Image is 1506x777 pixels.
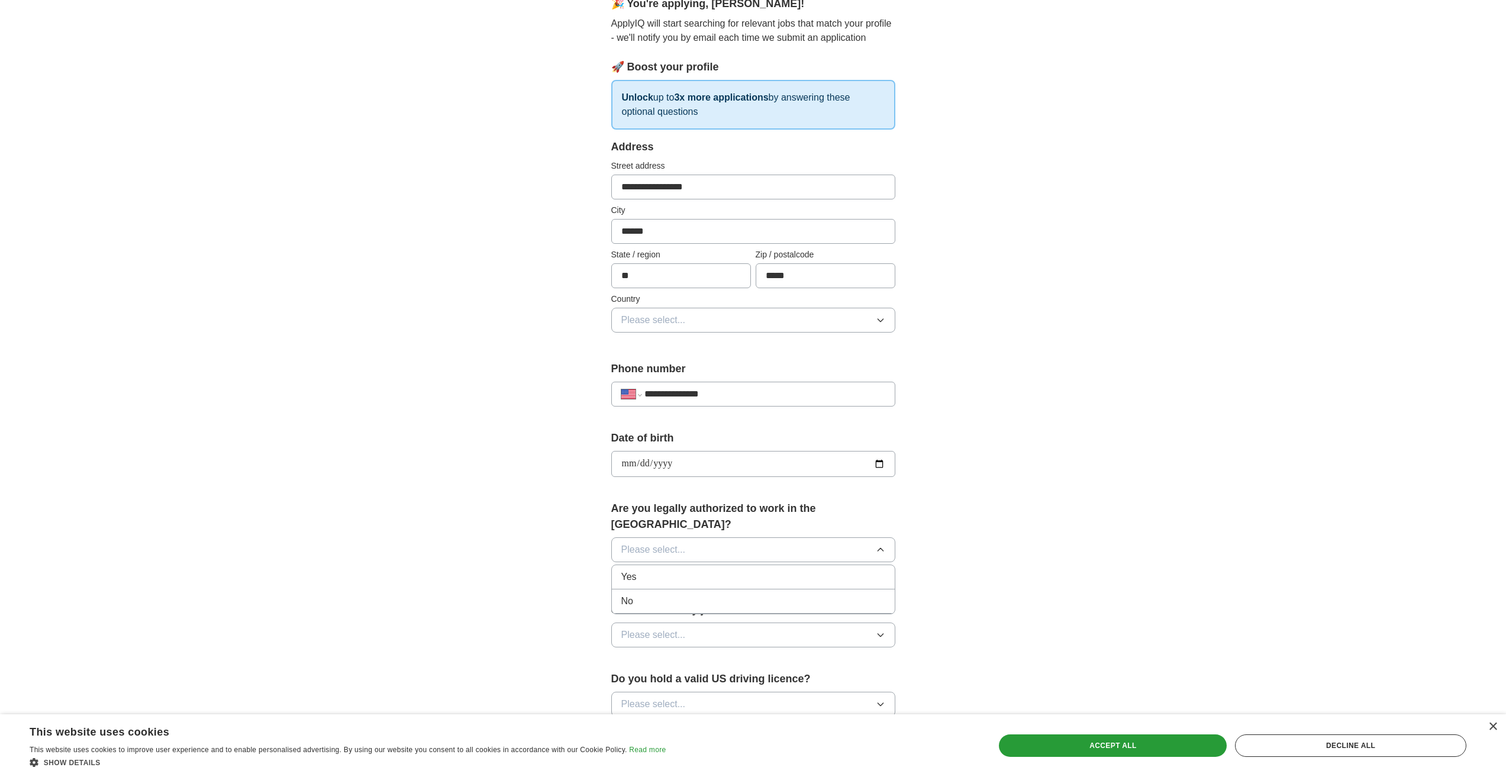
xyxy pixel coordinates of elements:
span: Please select... [621,543,686,557]
p: ApplyIQ will start searching for relevant jobs that match your profile - we'll notify you by emai... [611,17,895,45]
label: Are you legally authorized to work in the [GEOGRAPHIC_DATA]? [611,501,895,533]
label: State / region [611,249,751,261]
button: Please select... [611,308,895,333]
span: Please select... [621,313,686,327]
div: Address [611,139,895,155]
span: Show details [44,759,101,767]
label: Date of birth [611,430,895,446]
label: Street address [611,160,895,172]
button: Please select... [611,537,895,562]
label: Country [611,293,895,305]
div: Accept all [999,734,1227,757]
a: Read more, opens a new window [629,746,666,754]
span: Please select... [621,628,686,642]
strong: Unlock [622,92,653,102]
div: This website uses cookies [30,721,636,739]
span: No [621,594,633,608]
label: Zip / postalcode [756,249,895,261]
div: Close [1488,723,1497,731]
div: 🚀 Boost your profile [611,59,895,75]
label: Do you hold a valid US driving licence? [611,671,895,687]
div: Show details [30,756,666,768]
button: Please select... [611,623,895,647]
button: Please select... [611,692,895,717]
p: up to by answering these optional questions [611,80,895,130]
label: City [611,204,895,217]
span: Please select... [621,697,686,711]
label: Phone number [611,361,895,377]
strong: 3x more applications [674,92,768,102]
span: This website uses cookies to improve user experience and to enable personalised advertising. By u... [30,746,627,754]
span: Yes [621,570,637,584]
div: Decline all [1235,734,1466,757]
